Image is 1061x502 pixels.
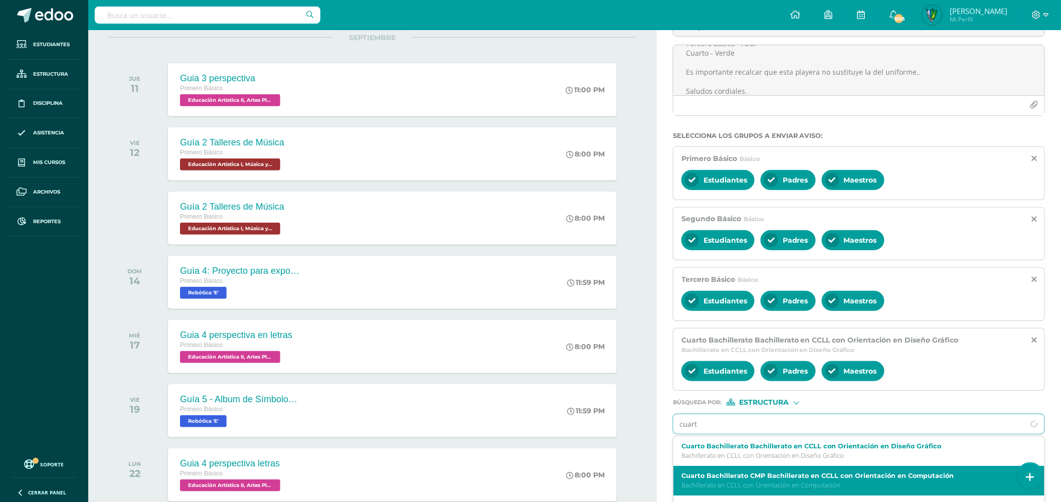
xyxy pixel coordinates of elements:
[180,351,280,363] span: Educación Artística II, Artes Plásticas 'D'
[703,296,747,305] span: Estudiantes
[8,118,80,148] a: Asistencia
[180,330,292,341] div: Guia 4 perspectiva en letras
[681,346,855,354] span: Bachillerato en CCLL con Orientación en Diseño Gráfico
[844,236,877,245] span: Maestros
[333,33,412,42] span: SEPTIEMBRE
[681,154,737,163] span: Primero Básico
[180,415,227,427] span: Robótica 'E'
[180,266,300,276] div: Guía 4: Proyecto para exposición
[681,442,1020,450] label: Cuarto Bachillerato Bachillerato en CCLL con Orientación en Diseño Gráfico
[681,214,741,223] span: Segundo Básico
[8,60,80,89] a: Estructura
[566,149,605,158] div: 8:00 PM
[566,342,605,351] div: 8:00 PM
[844,367,877,376] span: Maestros
[33,99,63,107] span: Disciplina
[180,213,223,220] span: Primero Básico
[180,149,223,156] span: Primero Básico
[33,218,61,226] span: Reportes
[33,188,60,196] span: Archivos
[844,176,877,185] span: Maestros
[129,332,140,339] div: MIÉ
[922,5,942,25] img: 1b281a8218983e455f0ded11b96ffc56.png
[127,275,142,287] div: 14
[8,207,80,237] a: Reportes
[738,276,758,283] span: Básico
[180,406,223,413] span: Primero Básico
[894,13,905,24] span: 806
[844,296,877,305] span: Maestros
[673,132,1045,139] label: Selecciona los grupos a enviar aviso :
[33,158,65,166] span: Mis cursos
[950,6,1007,16] span: [PERSON_NAME]
[180,394,300,405] div: Guía 5 - Album de Símbolos de Diagramas de flujo
[33,41,70,49] span: Estudiantes
[95,7,320,24] input: Busca un usuario...
[130,396,140,403] div: VIE
[681,481,1020,489] p: Bachillerato en CCLL con Orientación en Computación
[783,367,808,376] span: Padres
[8,30,80,60] a: Estudiantes
[740,155,760,162] span: Básico
[566,470,605,479] div: 8:00 PM
[783,176,808,185] span: Padres
[180,287,227,299] span: Robótica 'E'
[180,342,223,349] span: Primero Básico
[783,296,808,305] span: Padres
[950,15,1007,24] span: Mi Perfil
[12,457,76,470] a: Soporte
[673,400,722,405] span: Búsqueda por :
[128,467,141,479] div: 22
[681,336,959,345] span: Cuarto Bachillerato Bachillerato en CCLL con Orientación en Diseño Gráfico
[180,73,283,84] div: Guia 3 perspectiva
[33,129,64,137] span: Asistencia
[8,178,80,207] a: Archivos
[130,146,140,158] div: 12
[127,268,142,275] div: DOM
[703,176,747,185] span: Estudiantes
[180,202,284,212] div: Guía 2 Talleres de Música
[567,278,605,287] div: 11:59 PM
[727,399,802,406] div: [object Object]
[41,461,64,468] span: Soporte
[28,489,66,496] span: Cerrar panel
[130,139,140,146] div: VIE
[180,223,280,235] span: Educación Artística I, Música y Danza 'E'
[180,479,280,491] span: Educación Artística II, Artes Plásticas 'E'
[180,277,223,284] span: Primero Básico
[8,148,80,178] a: Mis cursos
[681,472,1020,479] label: Cuarto Bachillerato CMP Bachillerato en CCLL con Orientación en Computación
[783,236,808,245] span: Padres
[740,400,789,405] span: Estructura
[180,137,284,148] div: Guía 2 Talleres de Música
[566,85,605,94] div: 11:00 PM
[744,215,764,223] span: Básico
[703,236,747,245] span: Estudiantes
[681,451,1020,460] p: Bachillerato en CCLL con Orientación en Diseño Gráfico
[130,403,140,415] div: 19
[180,158,280,171] span: Educación Artística I, Música y Danza 'D'
[567,406,605,415] div: 11:59 PM
[129,82,140,94] div: 11
[8,89,80,119] a: Disciplina
[566,214,605,223] div: 8:00 PM
[180,470,223,477] span: Primero Básico
[128,460,141,467] div: LUN
[180,94,280,106] span: Educación Artística II, Artes Plásticas 'D'
[180,85,223,92] span: Primero Básico
[703,367,747,376] span: Estudiantes
[129,339,140,351] div: 17
[681,275,735,284] span: Tercero Básico
[673,45,1044,95] textarea: Buenas tardes estudiantes, es un gusto saludarlos. Por este medio se informa que los jóvenes, los...
[129,75,140,82] div: JUE
[673,414,1024,434] input: Ej. Primero primaria
[33,70,68,78] span: Estructura
[180,458,283,469] div: Guia 4 perspectiva letras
